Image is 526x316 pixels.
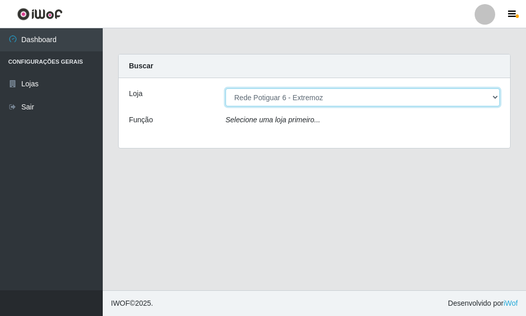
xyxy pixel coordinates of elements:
[129,62,153,70] strong: Buscar
[448,298,518,309] span: Desenvolvido por
[111,299,130,307] span: IWOF
[17,8,63,21] img: CoreUI Logo
[129,115,153,125] label: Função
[226,116,320,124] i: Selecione uma loja primeiro...
[111,298,153,309] span: © 2025 .
[129,88,142,99] label: Loja
[503,299,518,307] a: iWof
